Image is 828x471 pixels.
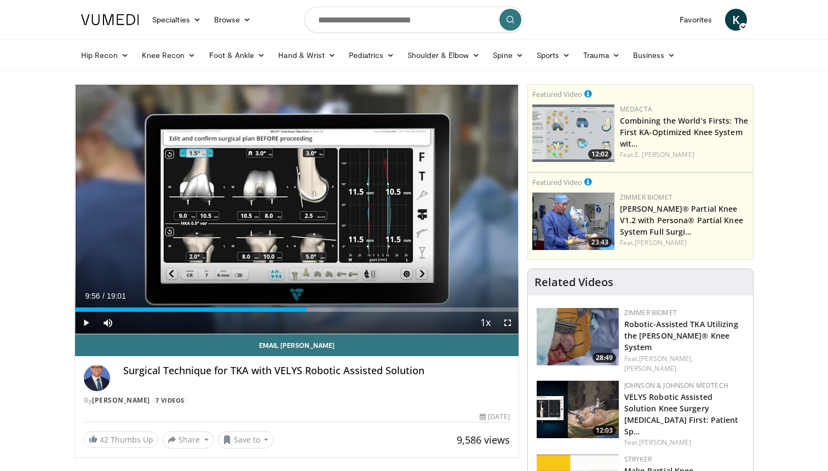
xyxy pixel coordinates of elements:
h4: Surgical Technique for TKA with VELYS Robotic Assisted Solution [123,365,510,377]
a: Zimmer Biomet [620,193,672,202]
a: Knee Recon [135,44,203,66]
div: [DATE] [480,412,509,422]
button: Save to [218,431,274,449]
a: Spine [486,44,530,66]
span: / [102,292,105,300]
div: Feat. [624,438,744,447]
span: 9:56 [85,292,100,300]
img: 8628d054-67c0-4db7-8e0b-9013710d5e10.150x105_q85_crop-smart_upscale.jpg [537,308,619,365]
div: Feat. [620,238,749,248]
div: Progress Bar [75,307,519,312]
div: Feat. [620,150,749,160]
a: VELYS Robotic Assisted Solution Knee Surgery [MEDICAL_DATA] First: Patient Sp… [624,392,739,437]
span: 28:49 [593,353,616,363]
a: Pediatrics [342,44,401,66]
a: 28:49 [537,308,619,365]
h4: Related Videos [534,276,613,289]
a: Email [PERSON_NAME] [75,334,519,356]
a: Hand & Wrist [272,44,342,66]
button: Mute [97,312,119,334]
span: 9,586 views [457,433,510,446]
input: Search topics, interventions [304,7,524,33]
a: Specialties [146,9,208,31]
a: [PERSON_NAME] [624,364,676,373]
a: [PERSON_NAME] [639,438,691,447]
button: Share [163,431,214,449]
a: Business [626,44,682,66]
a: [PERSON_NAME]® Partial Knee V1.2 with Persona® Partial Knee System Full Surgi… [620,203,743,237]
button: Play [75,312,97,334]
button: Playback Rate [475,312,497,334]
a: Browse [208,9,258,31]
span: 12:03 [593,426,616,435]
a: Foot & Ankle [203,44,272,66]
a: Robotic-Assisted TKA Utilizing the [PERSON_NAME]® Knee System [624,319,738,352]
a: K [725,9,747,31]
a: 12:02 [532,104,614,162]
button: Fullscreen [497,312,519,334]
a: 12:03 [537,381,619,438]
div: By [84,396,510,405]
img: Avatar [84,365,110,391]
span: 19:01 [107,292,126,300]
img: VuMedi Logo [81,14,139,25]
a: [PERSON_NAME] [635,238,687,247]
small: Featured Video [532,89,582,99]
a: [PERSON_NAME] [92,396,150,405]
div: Feat. [624,354,744,374]
a: Trauma [577,44,626,66]
a: Medacta [620,104,652,114]
video-js: Video Player [75,85,519,334]
a: Favorites [673,9,718,31]
a: Combining the World’s Firsts: The First KA-Optimized Knee System wit… [620,115,748,149]
a: Sports [530,44,577,66]
span: 23:43 [588,237,612,247]
a: Zimmer Biomet [624,308,677,317]
img: aaf1b7f9-f888-4d9f-a252-3ca059a0bd02.150x105_q85_crop-smart_upscale.jpg [532,104,614,162]
a: Johnson & Johnson MedTech [624,381,728,390]
a: Hip Recon [74,44,135,66]
a: 23:43 [532,193,614,250]
span: 42 [100,434,108,445]
img: abe8434e-c392-4864-8b80-6cc2396b85ec.150x105_q85_crop-smart_upscale.jpg [537,381,619,438]
a: 42 Thumbs Up [84,431,158,448]
a: Shoulder & Elbow [401,44,486,66]
a: [PERSON_NAME], [639,354,693,363]
a: 7 Videos [152,396,188,405]
a: E. [PERSON_NAME] [635,150,694,159]
a: Stryker [624,455,652,464]
img: 99b1778f-d2b2-419a-8659-7269f4b428ba.150x105_q85_crop-smart_upscale.jpg [532,193,614,250]
small: Featured Video [532,177,582,187]
span: 12:02 [588,149,612,159]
